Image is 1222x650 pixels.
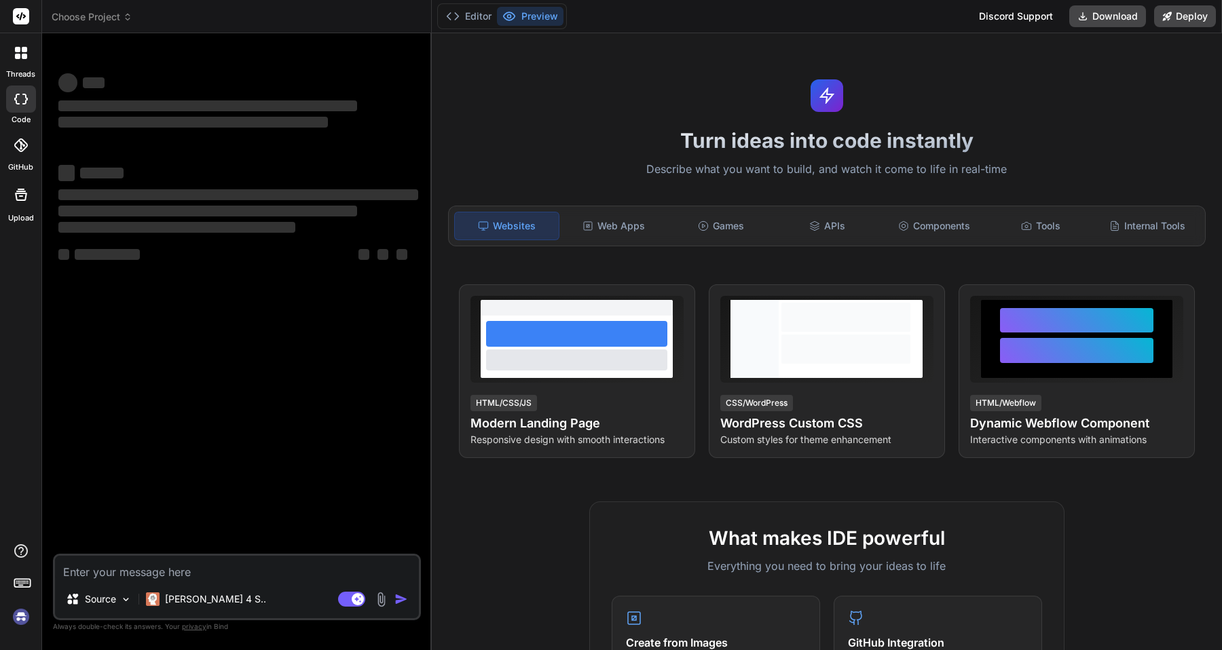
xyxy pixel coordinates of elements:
span: ‌ [396,249,407,260]
div: CSS/WordPress [720,395,793,411]
span: Choose Project [52,10,132,24]
label: code [12,114,31,126]
h1: Turn ideas into code instantly [440,128,1214,153]
p: Describe what you want to build, and watch it come to life in real-time [440,161,1214,178]
span: ‌ [75,249,140,260]
span: ‌ [377,249,388,260]
p: Everything you need to bring your ideas to life [612,558,1042,574]
span: ‌ [58,222,295,233]
span: ‌ [58,206,357,216]
button: Editor [441,7,497,26]
p: Interactive components with animations [970,433,1183,446]
img: Pick Models [120,594,132,605]
p: Always double-check its answers. Your in Bind [53,620,421,633]
span: privacy [182,622,206,630]
span: ‌ [58,117,328,128]
label: Upload [8,212,34,224]
div: Discord Support [971,5,1061,27]
img: attachment [373,592,389,607]
button: Preview [497,7,563,26]
span: ‌ [80,168,124,178]
div: Websites [454,212,559,240]
h4: Dynamic Webflow Component [970,414,1183,433]
p: [PERSON_NAME] 4 S.. [165,592,266,606]
h4: Modern Landing Page [470,414,684,433]
div: Components [882,212,986,240]
span: ‌ [58,249,69,260]
div: APIs [775,212,879,240]
label: GitHub [8,161,33,173]
img: Claude 4 Sonnet [146,592,160,606]
span: ‌ [58,100,357,111]
div: Games [669,212,773,240]
h4: WordPress Custom CSS [720,414,933,433]
span: ‌ [83,77,105,88]
img: icon [394,592,408,606]
button: Download [1069,5,1146,27]
span: ‌ [58,189,418,200]
div: Web Apps [562,212,666,240]
button: Deploy [1154,5,1216,27]
div: HTML/Webflow [970,395,1041,411]
h2: What makes IDE powerful [612,524,1042,552]
span: ‌ [58,73,77,92]
div: Tools [989,212,1093,240]
span: ‌ [358,249,369,260]
p: Custom styles for theme enhancement [720,433,933,446]
div: Internal Tools [1096,212,1200,240]
p: Responsive design with smooth interactions [470,433,684,446]
div: HTML/CSS/JS [470,395,537,411]
img: signin [10,605,33,628]
span: ‌ [58,165,75,181]
label: threads [6,69,35,80]
p: Source [85,592,116,606]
